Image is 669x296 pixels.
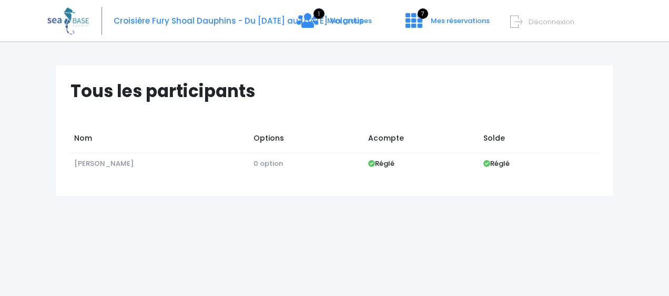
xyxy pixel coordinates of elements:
span: 7 [418,8,428,19]
span: 0 option [254,158,283,168]
a: 7 Mes réservations [397,19,496,29]
a: 1 Mes groupes [289,19,380,29]
span: Mes groupes [327,16,372,26]
strong: Réglé [483,158,510,168]
td: Nom [69,128,248,153]
span: 1 [313,8,325,19]
span: Mes réservations [431,16,490,26]
strong: Réglé [368,158,394,168]
h1: Tous les participants [70,81,608,101]
span: Croisière Fury Shoal Dauphins - Du [DATE] au [DATE] Volantis [114,15,364,26]
td: Options [248,128,363,153]
td: Solde [478,128,600,153]
span: [PERSON_NAME] [74,158,134,168]
td: Acompte [363,128,478,153]
span: Déconnexion [529,17,574,27]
